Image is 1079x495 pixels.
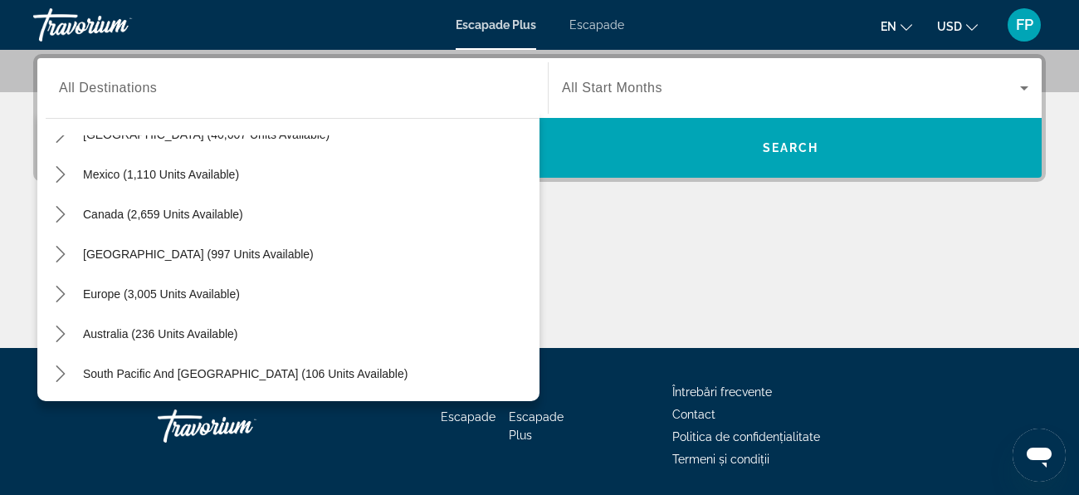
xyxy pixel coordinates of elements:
[59,79,526,99] input: Selectați destinația
[46,160,75,189] button: Toggle Mexico (1,110 units available) submenu
[75,279,248,309] button: Select destination: Europe (3,005 units available)
[672,408,715,421] a: Contact
[83,208,243,221] span: Canada (2,659 units available)
[672,453,769,466] a: Termeni și condiții
[83,367,408,380] span: South Pacific and [GEOGRAPHIC_DATA] (106 units available)
[75,239,322,269] button: Select destination: Caribbean & Atlantic Islands (997 units available)
[37,58,1042,178] div: Widget de căutare
[46,360,75,389] button: Toggle South Pacific and Oceania (106 units available) submenu
[1016,16,1033,33] font: FP
[46,120,75,149] button: Toggle United States (40,607 units available) submenu
[441,410,496,424] a: Escapade
[75,359,416,389] button: Select destination: South Pacific and Oceania (106 units available)
[672,385,772,399] a: Întrebări frecvente
[672,430,820,444] a: Politica de confidențialitate
[46,280,75,309] button: Toggle Europe (3,005 units available) submenu
[1013,429,1066,482] iframe: Buton lansare fereastră mesagerie
[158,401,324,451] a: Du-te acasă
[881,20,896,33] font: en
[75,120,338,149] button: Select destination: United States (40,607 units available)
[881,14,912,38] button: Schimbați limba
[937,14,978,38] button: Schimbați moneda
[1003,7,1046,42] button: Meniu utilizator
[37,110,539,401] div: Destination options
[83,168,239,181] span: Mexico (1,110 units available)
[83,287,240,301] span: Europe (3,005 units available)
[83,247,314,261] span: [GEOGRAPHIC_DATA] (997 units available)
[75,159,247,189] button: Select destination: Mexico (1,110 units available)
[75,319,247,349] button: Select destination: Australia (236 units available)
[46,320,75,349] button: Toggle Australia (236 units available) submenu
[937,20,962,33] font: USD
[46,240,75,269] button: Toggle Caribbean & Atlantic Islands (997 units available) submenu
[569,18,624,32] a: Escapade
[763,141,819,154] span: Search
[33,3,199,47] a: Travorium
[75,199,251,229] button: Select destination: Canada (2,659 units available)
[562,81,662,95] span: All Start Months
[46,200,75,229] button: Toggle Canada (2,659 units available) submenu
[83,327,238,341] span: Australia (236 units available)
[509,410,564,442] a: Escapade Plus
[539,118,1042,178] button: Căutare
[456,18,536,32] a: Escapade Plus
[59,81,157,95] span: All Destinations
